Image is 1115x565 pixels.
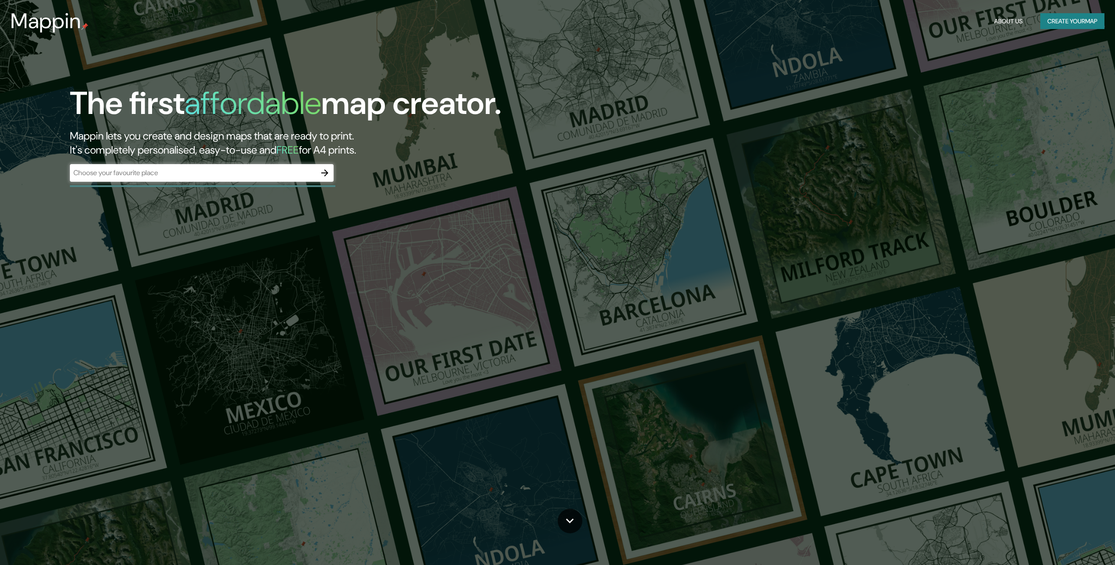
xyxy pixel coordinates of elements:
[991,13,1026,29] button: About Us
[70,168,316,178] input: Choose your favourite place
[81,23,88,30] img: mappin-pin
[11,9,81,33] h3: Mappin
[276,143,299,157] h5: FREE
[1037,531,1105,555] iframe: Help widget launcher
[1040,13,1104,29] button: Create yourmap
[185,83,321,124] h1: affordable
[70,129,628,157] h2: Mappin lets you create and design maps that are ready to print. It's completely personalised, eas...
[70,85,501,129] h1: The first map creator.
